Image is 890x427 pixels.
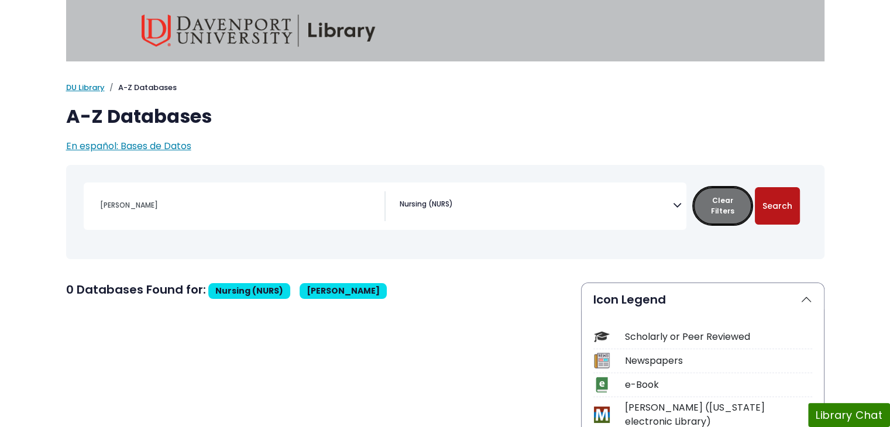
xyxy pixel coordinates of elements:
li: Nursing (NURS) [395,199,453,209]
img: Icon e-Book [594,377,610,392]
a: En español: Bases de Datos [66,139,191,153]
div: Newspapers [625,354,812,368]
input: Search database by title or keyword [93,197,384,213]
span: [PERSON_NAME] [307,285,380,297]
span: Nursing (NURS) [400,199,453,209]
button: Icon Legend [582,283,824,316]
nav: breadcrumb [66,82,824,94]
img: Davenport University Library [142,15,376,47]
img: Icon MeL (Michigan electronic Library) [594,407,610,422]
img: Icon Scholarly or Peer Reviewed [594,329,610,345]
button: Submit for Search Results [755,187,800,225]
nav: Search filters [66,165,824,259]
span: 0 Databases Found for: [66,281,206,298]
span: Nursing (NURS) [208,283,290,299]
textarea: Search [455,201,461,211]
h1: A-Z Databases [66,105,824,128]
a: DU Library [66,82,105,93]
li: A-Z Databases [105,82,177,94]
div: e-Book [625,378,812,392]
button: Library Chat [808,403,890,427]
button: Clear Filters [693,187,752,225]
div: Scholarly or Peer Reviewed [625,330,812,344]
img: Icon Newspapers [594,353,610,369]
